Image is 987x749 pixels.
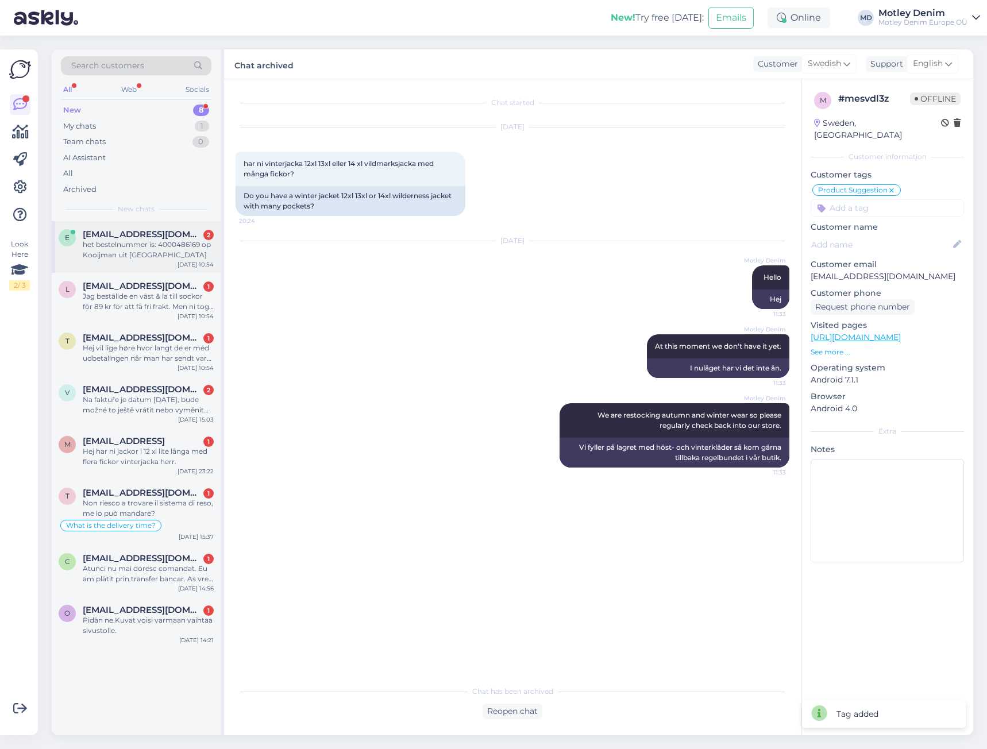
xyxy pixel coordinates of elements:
div: All [63,168,73,179]
span: Swedish [808,57,841,70]
span: Offline [910,92,961,105]
p: Customer name [811,221,964,233]
div: 1 [203,488,214,499]
div: Pidän ne.Kuvat voisi varmaan vaihtaa sivustolle. [83,615,214,636]
p: Customer phone [811,287,964,299]
span: erwinkooijman@outlook.com [83,229,202,240]
span: 11:33 [743,379,786,387]
div: [DATE] 23:22 [178,467,214,476]
div: 1 [203,437,214,447]
span: 11:33 [743,310,786,318]
span: Hello [764,273,781,281]
span: monaandersson2009@hotmail.som [83,436,165,446]
button: Emails [708,7,754,29]
div: Sweden, [GEOGRAPHIC_DATA] [814,117,941,141]
div: 2 [203,385,214,395]
div: 1 [203,281,214,292]
div: Team chats [63,136,106,148]
span: t.bruschetti58@gmail.com [83,488,202,498]
p: Android 7.1.1 [811,374,964,386]
div: Non riesco a trovare il sistema di reso, me lo può mandare? [83,498,214,519]
span: v [65,388,70,397]
div: 1 [195,121,209,132]
span: Motley Denim [743,325,786,334]
div: 0 [192,136,209,148]
span: l [65,285,70,294]
div: [DATE] [236,122,789,132]
div: Do you have a winter jacket 12xl 13xl or 14xl wilderness jacket with many pockets? [236,186,465,216]
div: My chats [63,121,96,132]
span: c [65,557,70,566]
div: [DATE] 10:54 [178,260,214,269]
span: m [820,96,826,105]
span: At this moment we don't have it yet. [655,342,781,350]
div: Archived [63,184,97,195]
div: Customer [753,58,798,70]
span: 11:33 [743,468,786,477]
p: Notes [811,443,964,455]
div: Chat started [236,98,789,108]
p: Android 4.0 [811,403,964,415]
div: Request phone number [811,299,915,315]
div: [DATE] 10:54 [178,364,214,372]
span: oh7gkc@gmail.com [83,605,202,615]
div: Motley Denim [878,9,967,18]
div: [DATE] 14:56 [178,584,214,593]
span: 20:24 [239,217,282,225]
div: Hej [752,289,789,309]
div: 1 [203,605,214,616]
div: [DATE] 14:21 [179,636,214,644]
span: m [64,440,71,449]
div: All [61,82,74,97]
span: English [913,57,943,70]
div: Socials [183,82,211,97]
span: New chats [118,204,155,214]
span: What is the delivery time? [66,522,156,529]
div: Tag added [836,708,878,720]
div: Hej har ni jackor i 12 xl lite långa med flera fickor vinterjacka herr. [83,446,214,467]
span: t [65,337,70,345]
span: Search customers [71,60,144,72]
div: [DATE] [236,235,789,246]
span: har ni vinterjacka 12xl 13xl eller 14 xl vildmarksjacka med många fickor? [244,159,435,178]
div: 8 [193,105,209,116]
span: lindauhlin76@gmail.com [83,281,202,291]
div: Support [866,58,903,70]
div: Motley Denim Europe OÜ [878,18,967,27]
div: Reopen chat [483,704,542,719]
div: Extra [811,426,964,437]
span: Motley Denim [743,394,786,403]
div: Web [119,82,139,97]
div: 1 [203,333,214,343]
div: I nuläget har vi det inte än. [647,358,789,378]
span: tlstorben@hotmail.com [83,333,202,343]
div: Look Here [9,239,30,291]
div: [DATE] 15:03 [178,415,214,424]
span: e [65,233,70,242]
img: Askly Logo [9,59,31,80]
div: 1 [203,554,214,564]
div: Na faktuře je datum [DATE], bude možné to ještě vrátit nebo vyměnit prosím? [83,395,214,415]
div: [DATE] 15:37 [179,532,214,541]
div: Hej vil lige høre hvor langt de er med udbetalingen når man har sendt varer retur for godt og en ... [83,343,214,364]
p: [EMAIL_ADDRESS][DOMAIN_NAME] [811,271,964,283]
div: Vi fyller på lagret med höst- och vinterkläder så kom gärna tillbaka regelbundet i vår butik. [560,438,789,468]
p: Browser [811,391,964,403]
div: MD [858,10,874,26]
label: Chat archived [234,56,294,72]
div: Jag beställde en väst & la till sockor för 89 kr för att få fri frakt. Men ni tog betalt 89 kr fö... [83,291,214,312]
input: Add a tag [811,199,964,217]
div: Try free [DATE]: [611,11,704,25]
p: Visited pages [811,319,964,331]
div: Online [768,7,830,28]
div: Customer information [811,152,964,162]
a: [URL][DOMAIN_NAME] [811,332,901,342]
div: AI Assistant [63,152,106,164]
span: cobalschiady@gmail.com [83,553,202,563]
a: Motley DenimMotley Denim Europe OÜ [878,9,980,27]
span: o [64,609,70,617]
span: vadurova.j@seznam.cz [83,384,202,395]
div: 2 [203,230,214,240]
div: Atunci nu mai doresc comandat. Eu am plătit prin transfer bancar. As vrea sa anulez si să mi se r... [83,563,214,584]
div: # mesvdl3z [838,92,910,106]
